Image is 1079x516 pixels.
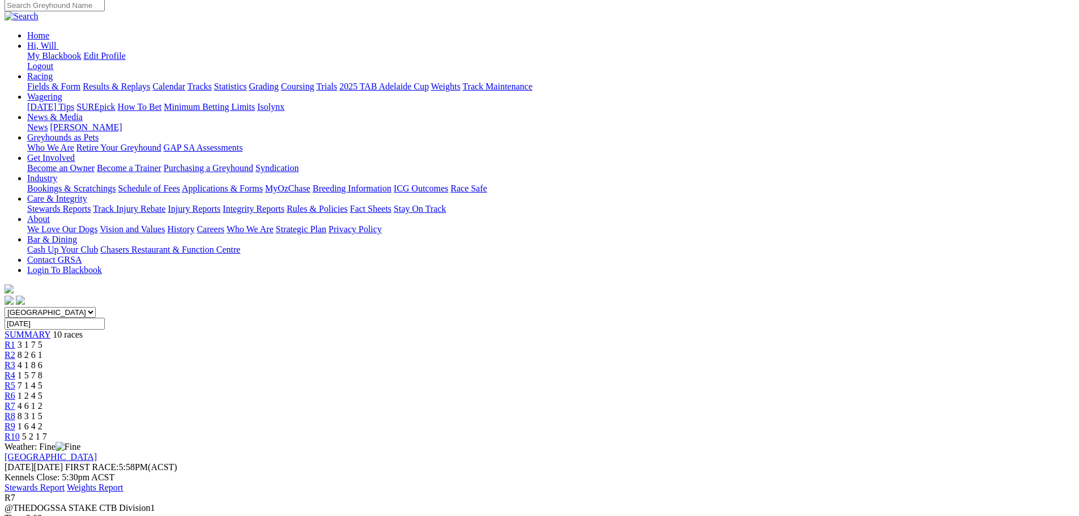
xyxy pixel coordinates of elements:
a: R7 [5,401,15,411]
div: Industry [27,184,1074,194]
a: News & Media [27,112,83,122]
div: News & Media [27,122,1074,133]
input: Select date [5,318,105,330]
a: SUMMARY [5,330,50,339]
a: Wagering [27,92,62,101]
a: Racing [27,71,53,81]
span: Hi, Will [27,41,57,50]
a: GAP SA Assessments [164,143,243,152]
a: Rules & Policies [287,204,348,214]
a: Home [27,31,49,40]
div: Care & Integrity [27,204,1074,214]
a: Purchasing a Greyhound [164,163,253,173]
a: [GEOGRAPHIC_DATA] [5,452,97,462]
a: Privacy Policy [329,224,382,234]
a: [DATE] Tips [27,102,74,112]
a: Become a Trainer [97,163,161,173]
a: My Blackbook [27,51,82,61]
div: Kennels Close: 5:30pm ACST [5,472,1074,483]
span: 1 5 7 8 [18,370,42,380]
a: Become an Owner [27,163,95,173]
img: twitter.svg [16,296,25,305]
a: Weights [431,82,460,91]
span: 4 6 1 2 [18,401,42,411]
a: Tracks [187,82,212,91]
a: Fact Sheets [350,204,391,214]
a: How To Bet [118,102,162,112]
span: 8 3 1 5 [18,411,42,421]
a: Fields & Form [27,82,80,91]
a: Schedule of Fees [118,184,180,193]
div: Hi, Will [27,51,1074,71]
span: [DATE] [5,462,63,472]
span: R7 [5,493,15,502]
a: MyOzChase [265,184,310,193]
a: Weights Report [67,483,123,492]
a: R9 [5,421,15,431]
a: Syndication [255,163,298,173]
a: Coursing [281,82,314,91]
a: R2 [5,350,15,360]
a: Hi, Will [27,41,59,50]
span: 8 2 6 1 [18,350,42,360]
a: R10 [5,432,20,441]
a: Careers [197,224,224,234]
a: Cash Up Your Club [27,245,98,254]
a: Care & Integrity [27,194,87,203]
a: R6 [5,391,15,400]
a: Minimum Betting Limits [164,102,255,112]
a: Race Safe [450,184,487,193]
img: Fine [56,442,80,452]
span: 7 1 4 5 [18,381,42,390]
a: Applications & Forms [182,184,263,193]
span: R8 [5,411,15,421]
a: News [27,122,48,132]
a: Isolynx [257,102,284,112]
a: Trials [316,82,337,91]
a: Get Involved [27,153,75,163]
span: R4 [5,370,15,380]
div: Get Involved [27,163,1074,173]
span: Weather: Fine [5,442,80,451]
a: History [167,224,194,234]
a: 2025 TAB Adelaide Cup [339,82,429,91]
a: Track Maintenance [463,82,532,91]
a: Strategic Plan [276,224,326,234]
a: Contact GRSA [27,255,82,265]
a: Vision and Values [100,224,165,234]
div: Wagering [27,102,1074,112]
a: Grading [249,82,279,91]
a: Logout [27,61,53,71]
a: Edit Profile [84,51,126,61]
a: Results & Replays [83,82,150,91]
a: Industry [27,173,57,183]
a: Injury Reports [168,204,220,214]
a: R3 [5,360,15,370]
a: Breeding Information [313,184,391,193]
a: R1 [5,340,15,349]
a: SUREpick [76,102,115,112]
a: Stewards Report [5,483,65,492]
div: About [27,224,1074,234]
a: ICG Outcomes [394,184,448,193]
a: Chasers Restaurant & Function Centre [100,245,240,254]
span: 1 6 4 2 [18,421,42,431]
a: Stay On Track [394,204,446,214]
a: Retire Your Greyhound [76,143,161,152]
img: facebook.svg [5,296,14,305]
span: [DATE] [5,462,34,472]
span: 5:58PM(ACST) [65,462,177,472]
span: FIRST RACE: [65,462,118,472]
div: @THEDOGSSA STAKE CTB Division1 [5,503,1074,513]
a: R5 [5,381,15,390]
a: Integrity Reports [223,204,284,214]
a: Calendar [152,82,185,91]
span: 1 2 4 5 [18,391,42,400]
